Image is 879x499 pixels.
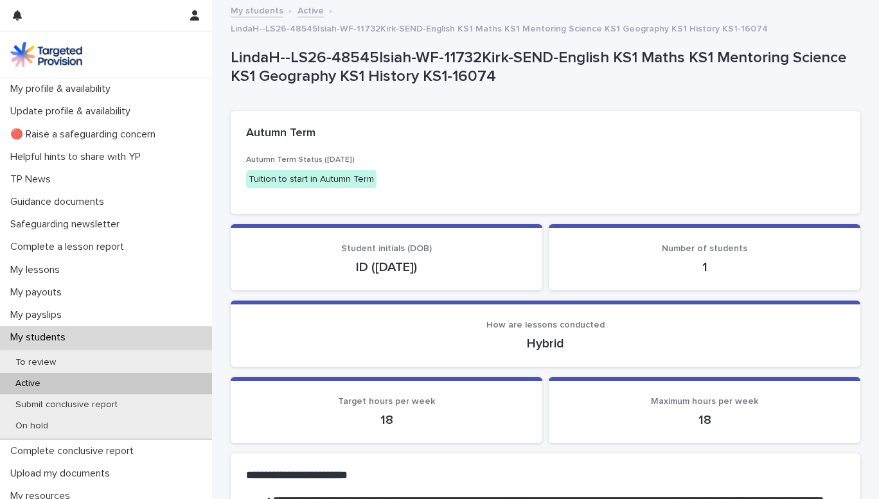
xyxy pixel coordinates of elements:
p: My profile & availability [5,83,121,95]
img: M5nRWzHhSzIhMunXDL62 [10,42,82,67]
p: ID ([DATE]) [246,259,527,275]
span: Student initials (DOB) [341,244,432,253]
p: Helpful hints to share with YP [5,151,151,163]
p: Guidance documents [5,196,114,208]
p: My payslips [5,309,72,321]
p: To review [5,357,66,368]
p: 1 [564,259,845,275]
span: Target hours per week [338,397,435,406]
p: Hybrid [246,336,845,351]
p: 18 [246,412,527,428]
p: TP News [5,173,61,186]
h2: Autumn Term [246,127,315,141]
span: How are lessons conducted [486,320,605,329]
p: Upload my documents [5,468,120,480]
p: LindaH--LS26-48545Isiah-WF-11732Kirk-SEND-English KS1 Maths KS1 Mentoring Science KS1 Geography K... [231,21,768,35]
span: Autumn Term Status ([DATE]) [246,156,355,164]
a: Active [297,3,324,17]
p: Submit conclusive report [5,399,128,410]
p: 🔴 Raise a safeguarding concern [5,128,166,141]
p: Update profile & availability [5,105,141,118]
span: Maximum hours per week [651,397,758,406]
p: 18 [564,412,845,428]
p: My lessons [5,264,70,276]
div: Tuition to start in Autumn Term [246,170,377,189]
p: Active [5,378,51,389]
span: Number of students [662,244,747,253]
p: Complete a lesson report [5,241,134,253]
p: Complete conclusive report [5,445,144,457]
p: My payouts [5,286,72,299]
p: On hold [5,421,58,432]
p: LindaH--LS26-48545Isiah-WF-11732Kirk-SEND-English KS1 Maths KS1 Mentoring Science KS1 Geography K... [231,49,855,86]
p: My students [5,331,76,344]
p: Safeguarding newsletter [5,218,130,231]
a: My students [231,3,283,17]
